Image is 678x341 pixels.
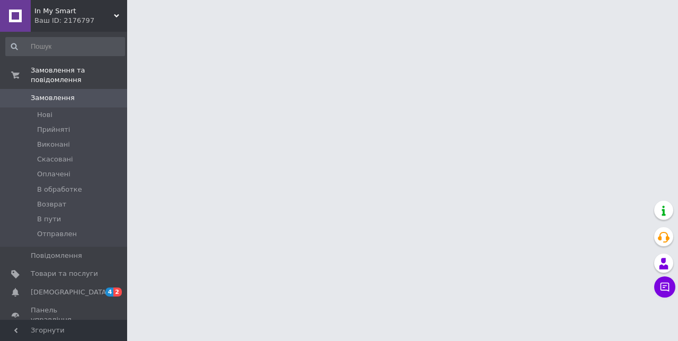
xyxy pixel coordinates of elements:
span: 2 [113,288,122,297]
span: Прийняті [37,125,70,134]
span: Скасовані [37,155,73,164]
span: В пути [37,214,61,224]
span: Возврат [37,200,66,209]
span: Товари та послуги [31,269,98,279]
div: Ваш ID: 2176797 [34,16,127,25]
span: Оплачені [37,169,70,179]
span: В обработке [37,185,82,194]
span: Замовлення [31,93,75,103]
span: Повідомлення [31,251,82,261]
button: Чат з покупцем [654,276,675,298]
span: In My Smart [34,6,114,16]
span: Нові [37,110,52,120]
span: [DEMOGRAPHIC_DATA] [31,288,109,297]
span: Панель управління [31,306,98,325]
span: Виконані [37,140,70,149]
span: 4 [105,288,114,297]
input: Пошук [5,37,125,56]
span: Замовлення та повідомлення [31,66,127,85]
span: Отправлен [37,229,77,239]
